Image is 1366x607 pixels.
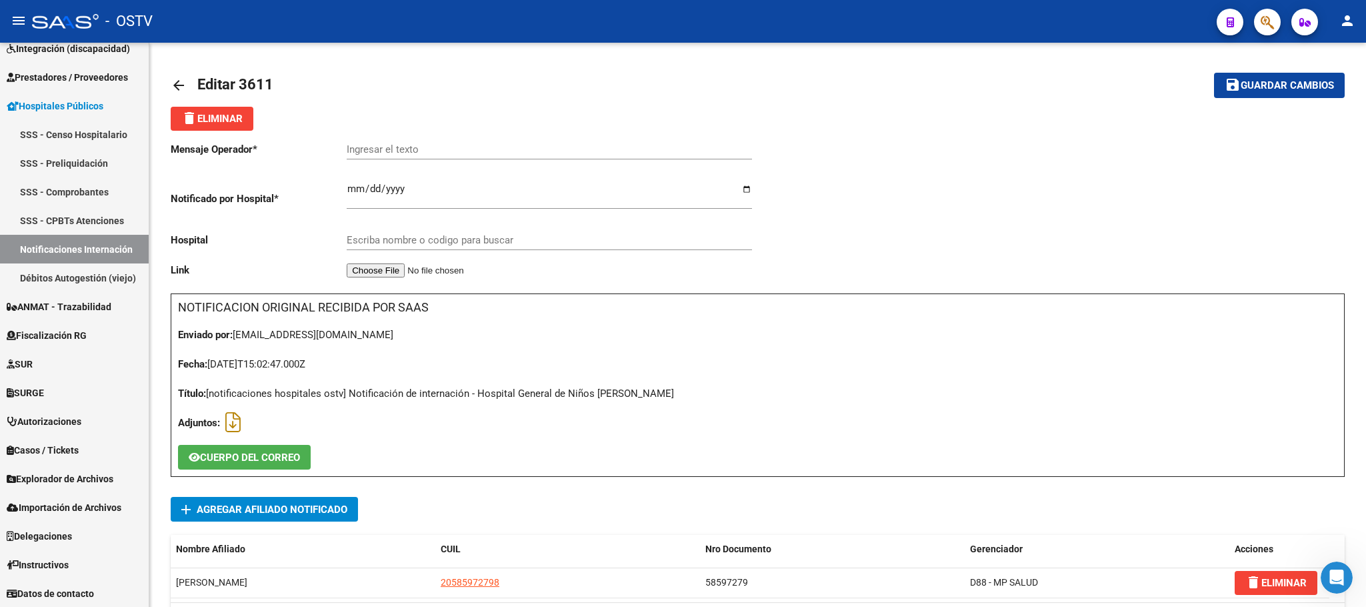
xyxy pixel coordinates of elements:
datatable-header-cell: Nro Documento [700,535,965,564]
span: Nombre Afiliado [176,544,245,554]
span: Instructivos [7,558,69,572]
div: [EMAIL_ADDRESS][DOMAIN_NAME] [178,328,1337,342]
span: Explorador de Archivos [7,472,113,486]
span: CUERPO DEL CORREO [200,452,300,464]
mat-icon: delete [1245,574,1261,590]
span: Importación de Archivos [7,500,121,515]
strong: Enviado por: [178,329,233,341]
p: Mensaje Operador [171,142,347,157]
mat-icon: menu [11,13,27,29]
strong: Adjuntos: [178,417,220,429]
span: ELIMINAR [1245,577,1307,589]
span: Agregar Afiliado Notificado [197,504,347,516]
strong: Fecha: [178,358,207,370]
mat-icon: add [178,502,194,518]
mat-icon: arrow_back [171,77,187,93]
span: 20585972798 [441,577,499,588]
span: CUIL [441,544,461,554]
p: Hospital [171,233,347,247]
span: Gerenciador [970,544,1023,554]
span: ANMAT - Trazabilidad [7,299,111,314]
span: Hospitales Públicos [7,99,103,113]
span: SURGE [7,386,44,400]
button: ELIMINAR [1235,571,1317,595]
span: Autorizaciones [7,414,81,429]
mat-icon: delete [181,110,197,126]
span: Guardar cambios [1241,80,1334,92]
datatable-header-cell: CUIL [435,535,700,564]
span: ARIAS ANTHONY BEMJAMIN [176,577,247,588]
button: Guardar cambios [1214,73,1345,97]
span: Acciones [1235,544,1273,554]
span: Datos de contacto [7,586,94,601]
datatable-header-cell: Acciones [1229,535,1329,564]
p: Notificado por Hospital [171,191,347,206]
h3: NOTIFICACION ORIGINAL RECIBIDA POR SAAS [178,298,1337,317]
strong: Título: [178,388,206,400]
datatable-header-cell: Gerenciador [965,535,1229,564]
span: Editar 3611 [197,76,273,93]
span: Nro Documento [705,544,771,554]
mat-icon: person [1339,13,1355,29]
span: Eliminar [181,113,243,125]
span: Integración (discapacidad) [7,41,130,56]
span: SUR [7,357,33,372]
button: Agregar Afiliado Notificado [171,497,358,522]
span: Fiscalización RG [7,328,87,343]
div: [DATE]T15:02:47.000Z [178,357,1337,372]
button: CUERPO DEL CORREO [178,445,311,470]
div: [notificaciones hospitales ostv] Notificación de internación - Hospital General de Niños [PERSON_... [178,386,1337,401]
iframe: Intercom live chat [1321,562,1353,594]
p: Link [171,263,347,277]
button: Eliminar [171,107,253,131]
datatable-header-cell: Nombre Afiliado [171,535,435,564]
span: Delegaciones [7,529,72,544]
mat-icon: save [1225,77,1241,93]
span: D88 - MP SALUD [970,577,1038,588]
span: Casos / Tickets [7,443,79,458]
span: 58597279 [705,577,748,588]
span: Prestadores / Proveedores [7,70,128,85]
span: - OSTV [105,7,153,36]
